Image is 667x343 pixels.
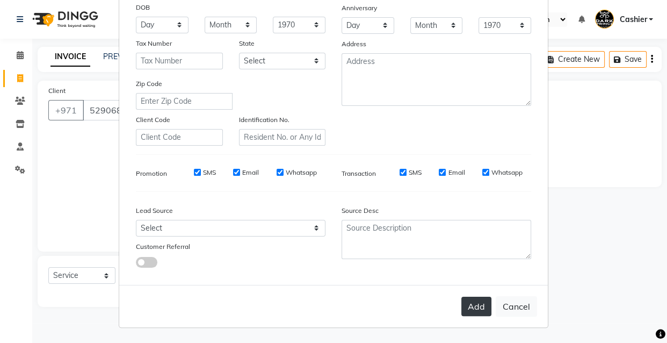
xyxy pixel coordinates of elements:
[239,115,289,125] label: Identification No.
[286,168,317,177] label: Whatsapp
[242,168,259,177] label: Email
[409,168,422,177] label: SMS
[136,53,223,69] input: Tax Number
[342,3,377,13] label: Anniversary
[136,79,162,89] label: Zip Code
[461,297,491,316] button: Add
[342,206,379,216] label: Source Desc
[136,3,150,12] label: DOB
[136,39,172,48] label: Tax Number
[136,129,223,146] input: Client Code
[136,169,167,178] label: Promotion
[342,39,366,49] label: Address
[342,169,376,178] label: Transaction
[203,168,216,177] label: SMS
[136,242,190,252] label: Customer Referral
[491,168,523,177] label: Whatsapp
[136,93,233,110] input: Enter Zip Code
[496,296,537,317] button: Cancel
[136,115,170,125] label: Client Code
[239,129,326,146] input: Resident No. or Any Id
[448,168,465,177] label: Email
[136,206,173,216] label: Lead Source
[239,39,255,48] label: State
